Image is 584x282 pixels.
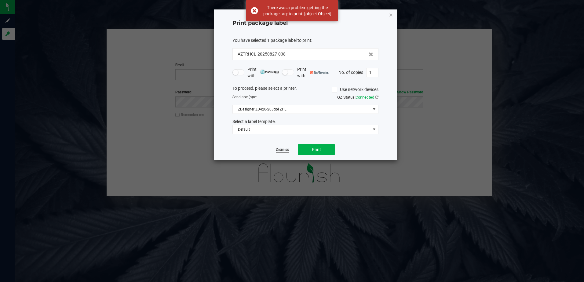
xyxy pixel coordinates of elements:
span: No. of copies [338,70,363,74]
button: Print [298,144,335,155]
h4: Print package label [232,19,378,27]
span: ZDesigner ZD420-203dpi ZPL [233,105,370,114]
span: QZ Status: [337,95,378,99]
span: AZTRHCL-20250827-038 [238,51,286,57]
a: Dismiss [276,147,289,152]
div: : [232,37,378,44]
span: Print with [297,66,329,79]
span: label(s) [241,95,253,99]
div: To proceed, please select a printer. [228,85,383,94]
div: Select a label template. [228,118,383,125]
span: Print with [247,66,279,79]
span: Connected [356,95,374,99]
div: There was a problem getting the package tag: to print: [object Object] [261,5,333,17]
span: Print [312,147,321,152]
img: mark_magic_cybra.png [260,70,279,74]
span: Send to: [232,95,257,99]
span: You have selected 1 package label to print [232,38,311,43]
img: bartender.png [310,71,329,74]
label: Use network devices [332,86,378,93]
span: Default [233,125,370,134]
